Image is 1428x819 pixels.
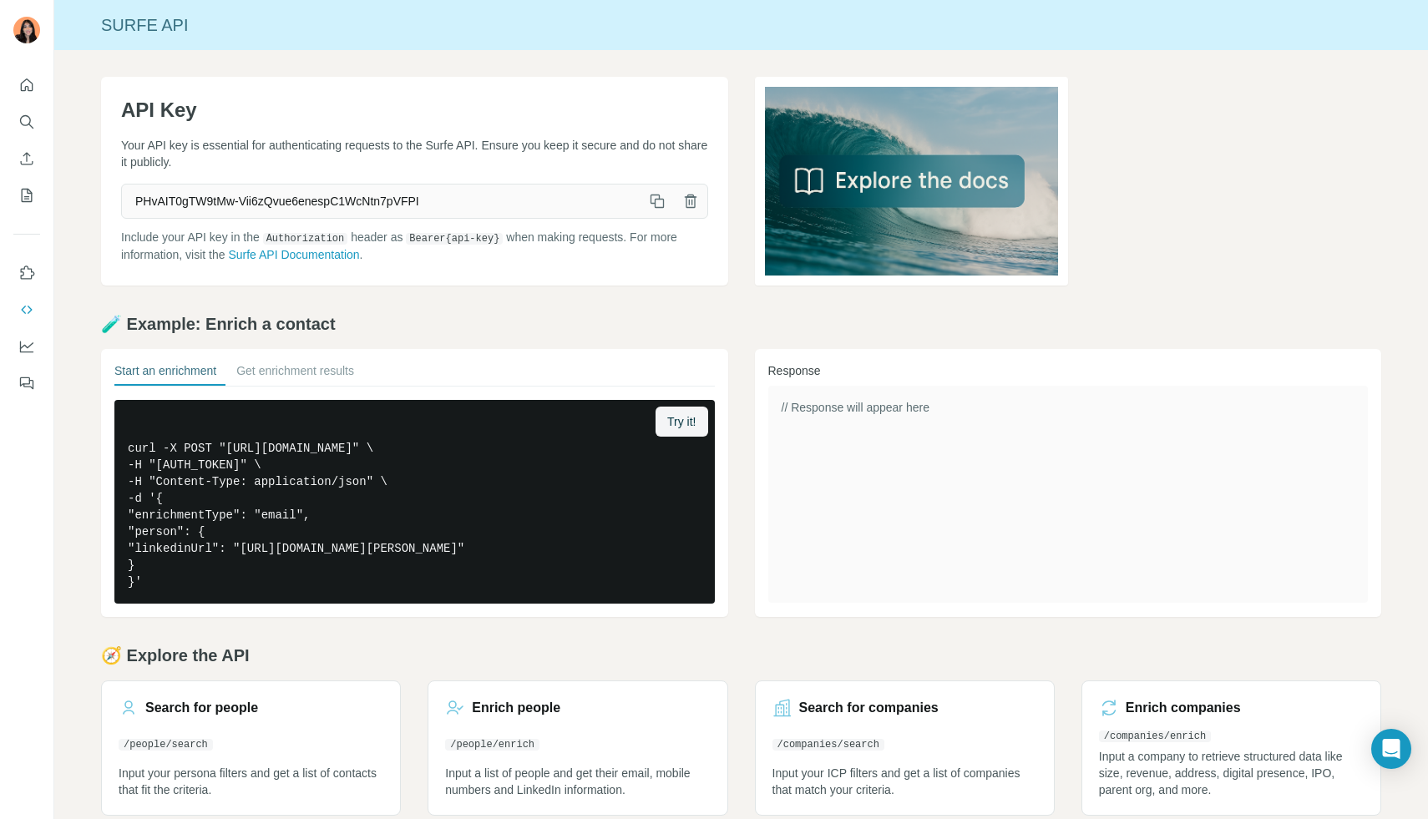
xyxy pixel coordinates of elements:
[1081,680,1381,816] a: Enrich companies/companies/enrichInput a company to retrieve structured data like size, revenue, ...
[13,70,40,100] button: Quick start
[101,644,1381,667] h2: 🧭 Explore the API
[772,765,1037,798] p: Input your ICP filters and get a list of companies that match your criteria.
[119,765,383,798] p: Input your persona filters and get a list of contacts that fit the criteria.
[1371,729,1411,769] div: Open Intercom Messenger
[119,739,213,751] code: /people/search
[101,312,1381,336] h2: 🧪 Example: Enrich a contact
[13,144,40,174] button: Enrich CSV
[406,233,503,245] code: Bearer {api-key}
[772,739,884,751] code: /companies/search
[13,17,40,43] img: Avatar
[121,229,708,263] p: Include your API key in the header as when making requests. For more information, visit the .
[145,698,258,718] h3: Search for people
[121,137,708,170] p: Your API key is essential for authenticating requests to the Surfe API. Ensure you keep it secure...
[445,739,539,751] code: /people/enrich
[755,680,1055,816] a: Search for companies/companies/searchInput your ICP filters and get a list of companies that matc...
[121,97,708,124] h1: API Key
[236,362,354,386] button: Get enrichment results
[101,680,401,816] a: Search for people/people/searchInput your persona filters and get a list of contacts that fit the...
[472,698,560,718] h3: Enrich people
[1099,731,1211,742] code: /companies/enrich
[1099,748,1364,798] p: Input a company to retrieve structured data like size, revenue, address, digital presence, IPO, p...
[656,407,707,437] button: Try it!
[122,186,641,216] span: PHvAIT0gTW9tMw-Vii6zQvue6enespC1WcNtn7pVFPI
[799,698,939,718] h3: Search for companies
[13,368,40,398] button: Feedback
[54,13,1428,37] div: Surfe API
[667,413,696,430] span: Try it!
[13,295,40,325] button: Use Surfe API
[13,107,40,137] button: Search
[263,233,348,245] code: Authorization
[445,765,710,798] p: Input a list of people and get their email, mobile numbers and LinkedIn information.
[13,331,40,361] button: Dashboard
[114,362,216,386] button: Start an enrichment
[1126,698,1241,718] h3: Enrich companies
[114,400,715,604] pre: curl -X POST "[URL][DOMAIN_NAME]" \ -H "[AUTH_TOKEN]" \ -H "Content-Type: application/json" \ -d ...
[13,258,40,288] button: Use Surfe on LinkedIn
[782,401,929,414] span: // Response will appear here
[428,680,727,816] a: Enrich people/people/enrichInput a list of people and get their email, mobile numbers and LinkedI...
[228,248,359,261] a: Surfe API Documentation
[13,180,40,210] button: My lists
[768,362,1369,379] h3: Response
